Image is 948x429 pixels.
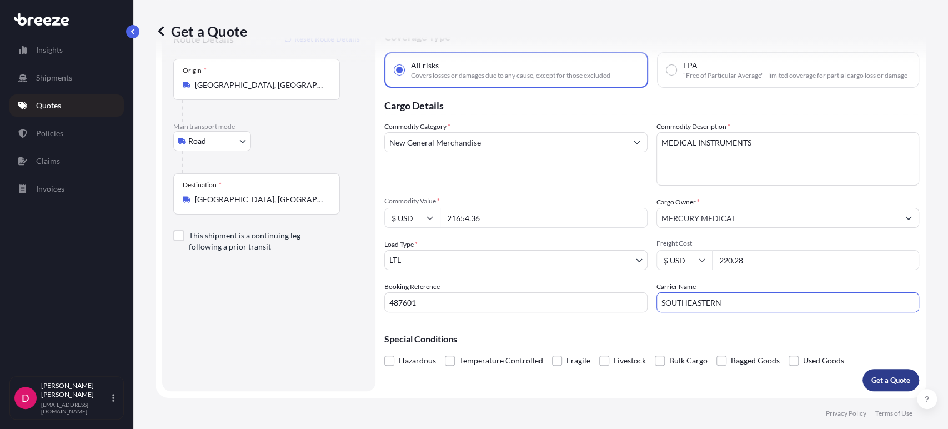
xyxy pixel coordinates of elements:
input: All risksCovers losses or damages due to any cause, except for those excluded [394,65,404,75]
p: Main transport mode [173,122,364,131]
a: Insights [9,39,124,61]
input: Destination [195,194,326,205]
input: Type amount [440,208,648,228]
textarea: MEDICAL INSTRUMENTS [656,132,920,186]
a: Shipments [9,67,124,89]
input: Select a commodity type [385,132,627,152]
span: D [22,392,29,403]
span: Freight Cost [656,239,920,248]
div: Destination [183,181,222,189]
p: Shipments [36,72,72,83]
label: Cargo Owner [656,197,700,208]
button: Show suggestions [627,132,647,152]
label: Booking Reference [384,281,440,292]
input: Full name [657,208,899,228]
input: Your internal reference [384,292,648,312]
p: Get a Quote [156,22,247,40]
p: Quotes [36,100,61,111]
span: Bagged Goods [731,352,780,369]
p: [EMAIL_ADDRESS][DOMAIN_NAME] [41,401,110,415]
p: Insights [36,44,63,56]
p: [PERSON_NAME] [PERSON_NAME] [41,381,110,399]
span: Bulk Cargo [669,352,708,369]
input: Origin [195,79,326,91]
p: Policies [36,128,63,139]
label: Commodity Category [384,121,450,132]
button: Select transport [173,131,251,151]
span: Covers losses or damages due to any cause, except for those excluded [411,71,610,80]
span: LTL [389,255,401,266]
div: Origin [183,66,207,75]
input: Enter amount [712,250,920,270]
input: Enter name [656,292,920,312]
span: Fragile [566,352,590,369]
span: Used Goods [803,352,844,369]
label: Commodity Description [656,121,730,132]
button: Show suggestions [899,208,919,228]
p: Cargo Details [384,88,919,121]
span: Hazardous [399,352,436,369]
label: This shipment is a continuing leg following a prior transit [189,230,331,252]
span: Road [188,136,206,147]
span: Livestock [614,352,646,369]
label: Carrier Name [656,281,696,292]
button: Get a Quote [862,369,919,391]
p: Special Conditions [384,335,919,343]
span: Load Type [384,239,418,250]
p: Get a Quote [871,375,910,386]
span: Temperature Controlled [459,352,543,369]
p: Invoices [36,183,64,194]
button: LTL [384,250,648,270]
a: Terms of Use [875,409,912,418]
a: Privacy Policy [826,409,866,418]
a: Policies [9,122,124,144]
span: Commodity Value [384,197,648,206]
input: FPA"Free of Particular Average" - limited coverage for partial cargo loss or damage [666,65,676,75]
a: Quotes [9,94,124,117]
a: Invoices [9,178,124,200]
p: Claims [36,156,60,167]
span: "Free of Particular Average" - limited coverage for partial cargo loss or damage [683,71,907,80]
span: All risks [411,60,439,71]
span: FPA [683,60,698,71]
a: Claims [9,150,124,172]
